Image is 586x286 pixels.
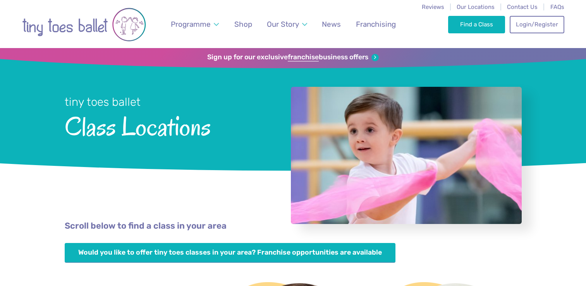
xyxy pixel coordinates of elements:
[65,95,141,109] small: tiny toes ballet
[230,15,256,33] a: Shop
[267,20,299,29] span: Our Story
[65,110,270,141] span: Class Locations
[356,20,396,29] span: Franchising
[171,20,211,29] span: Programme
[65,220,522,232] p: Scroll below to find a class in your area
[322,20,341,29] span: News
[422,3,444,10] a: Reviews
[167,15,222,33] a: Programme
[550,3,564,10] a: FAQs
[22,5,146,44] img: tiny toes ballet
[448,16,505,33] a: Find a Class
[207,53,379,62] a: Sign up for our exclusivefranchisebusiness offers
[65,243,396,263] a: Would you like to offer tiny toes classes in your area? Franchise opportunities are available
[288,53,319,62] strong: franchise
[510,16,564,33] a: Login/Register
[234,20,252,29] span: Shop
[507,3,538,10] a: Contact Us
[318,15,345,33] a: News
[352,15,399,33] a: Franchising
[457,3,495,10] a: Our Locations
[263,15,311,33] a: Our Story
